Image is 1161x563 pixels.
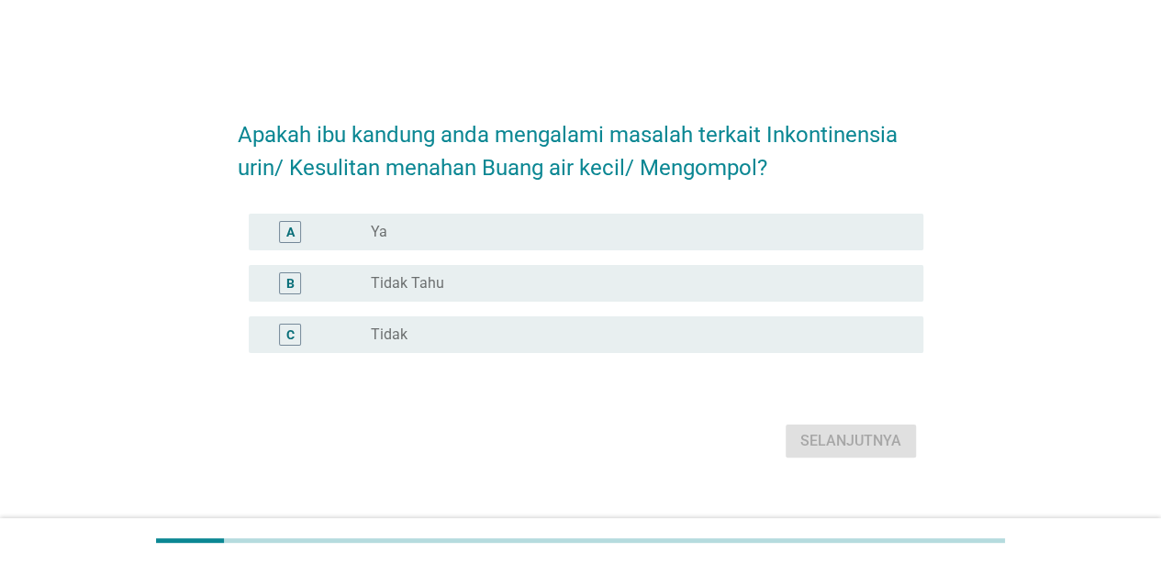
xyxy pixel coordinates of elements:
label: Ya [371,223,387,241]
label: Tidak [371,326,407,344]
div: C [286,326,295,345]
label: Tidak Tahu [371,274,444,293]
h2: Apakah ibu kandung anda mengalami masalah terkait Inkontinensia urin/ Kesulitan menahan Buang air... [238,100,923,184]
div: A [286,223,295,242]
div: B [286,274,295,293]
